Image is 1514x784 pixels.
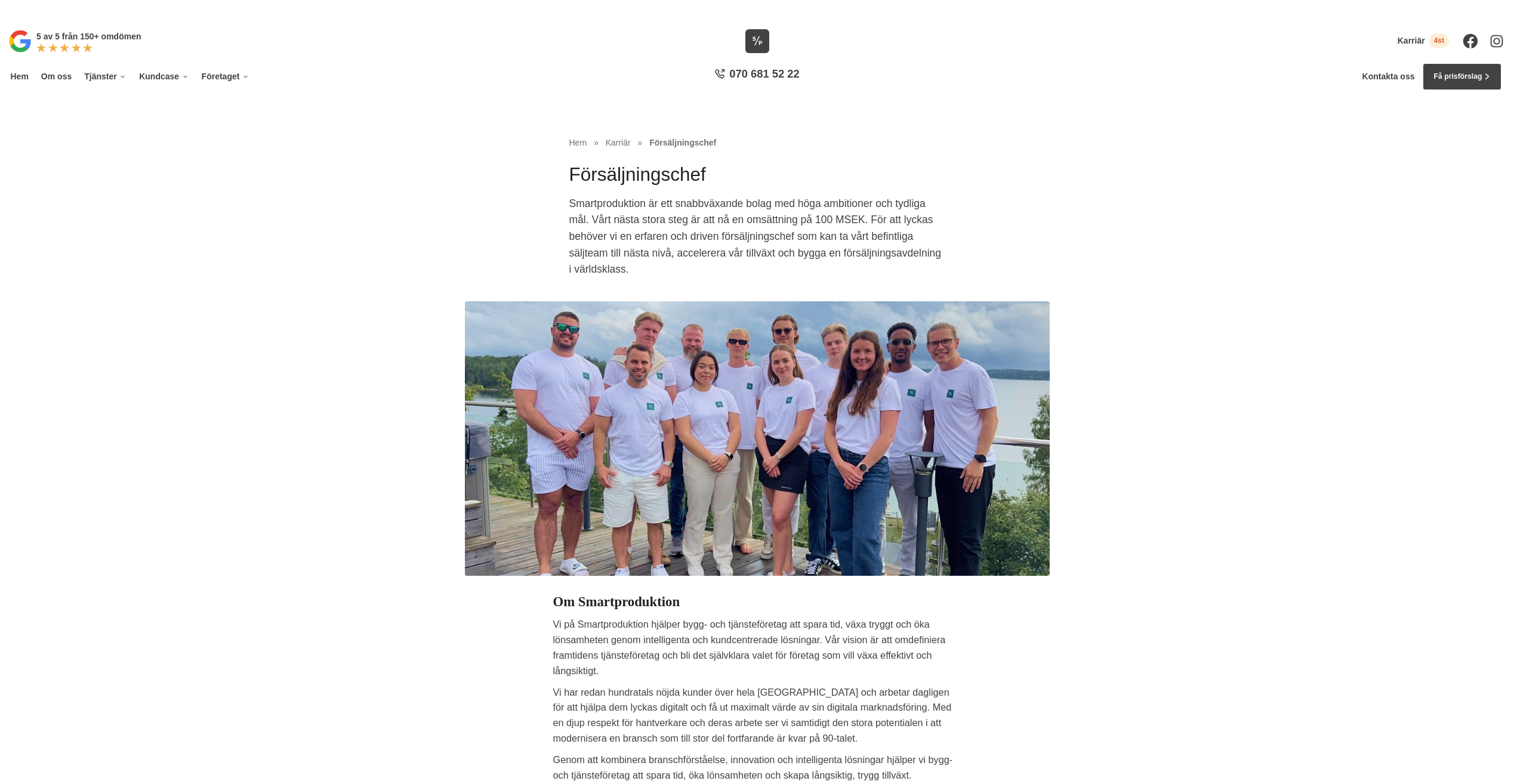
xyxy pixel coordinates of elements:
[638,136,643,149] span: »
[569,138,587,147] a: Hem
[465,301,1050,576] img: Försäljningschef
[1423,63,1501,90] a: Få prisförslag
[8,63,30,90] a: Hem
[553,617,961,679] p: Vi på Smartproduktion hjälper bygg- och tjänsteföretag att spara tid, växa tryggt och öka lönsamh...
[1429,33,1449,48] span: 4st
[569,196,945,283] p: Smartproduktion är ett snabbväxande bolag med höga ambitioner och tydliga mål. Vårt nästa stora s...
[1398,36,1425,46] span: Karriär
[36,30,141,43] p: 5 av 5 från 150+ omdömen
[793,5,890,13] a: Läs pressmeddelandet här!
[39,63,73,90] a: Om oss
[606,138,631,147] span: Karriär
[1362,72,1415,82] a: Kontakta oss
[4,4,1510,15] p: Vi vann Årets Unga Företagare i Dalarna 2024 –
[710,66,803,87] a: 070 681 52 22
[82,63,129,90] a: Tjänster
[553,752,961,783] p: Genom att kombinera branschförståelse, innovation och intelligenta lösningar hjälper vi bygg- och...
[1433,71,1482,82] span: Få prisförslag
[649,138,716,147] a: Försäljningschef
[199,63,251,90] a: Företaget
[137,63,191,90] a: Kundcase
[553,594,680,609] strong: Om Smartproduktion
[569,136,945,149] nav: Breadcrumb
[569,162,945,196] h1: Försäljningschef
[1398,33,1449,48] a: Karriär 4st
[553,685,961,747] p: Vi har redan hundratals nöjda kunder över hela [GEOGRAPHIC_DATA] och arbetar dagligen för att hjä...
[606,138,633,147] a: Karriär
[729,66,799,82] span: 070 681 52 22
[594,136,599,149] span: »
